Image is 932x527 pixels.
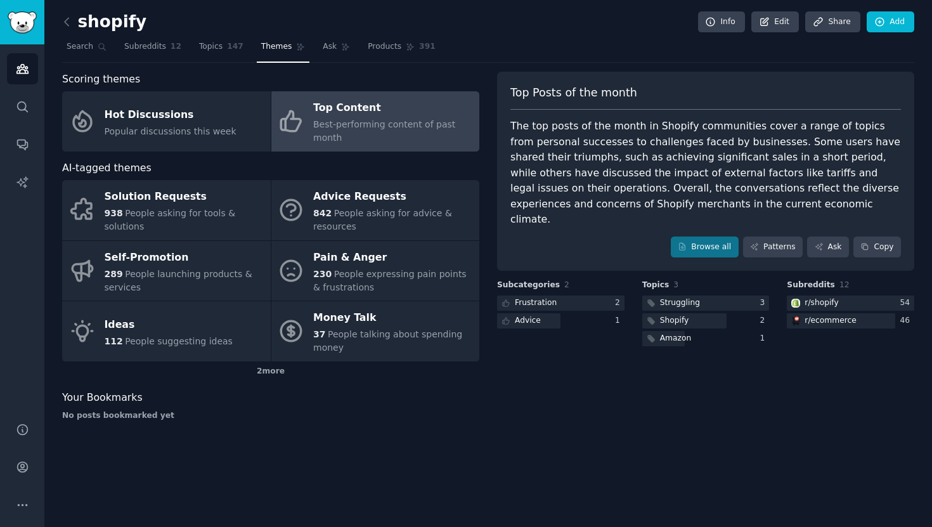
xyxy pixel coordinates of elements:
[62,160,152,176] span: AI-tagged themes
[313,269,467,292] span: People expressing pain points & frustrations
[760,297,770,309] div: 3
[497,313,625,329] a: Advice1
[515,315,541,327] div: Advice
[642,280,670,291] span: Topics
[497,296,625,311] a: Frustration2
[105,336,123,346] span: 112
[62,12,146,32] h2: shopify
[743,237,803,258] a: Patterns
[363,37,439,63] a: Products391
[105,247,264,268] div: Self-Promotion
[805,297,838,309] div: r/ shopify
[105,208,236,231] span: People asking for tools & solutions
[67,41,93,53] span: Search
[62,180,271,240] a: Solution Requests938People asking for tools & solutions
[313,269,332,279] span: 230
[62,361,479,382] div: 2 more
[124,41,166,53] span: Subreddits
[760,315,770,327] div: 2
[313,208,452,231] span: People asking for advice & resources
[62,410,479,422] div: No posts bookmarked yet
[787,313,914,329] a: ecommercer/ecommerce46
[642,296,770,311] a: Struggling3
[261,41,292,53] span: Themes
[900,315,914,327] div: 46
[105,187,264,207] div: Solution Requests
[660,297,700,309] div: Struggling
[313,187,473,207] div: Advice Requests
[271,180,480,240] a: Advice Requests842People asking for advice & resources
[313,119,455,143] span: Best-performing content of past month
[760,333,770,344] div: 1
[313,329,325,339] span: 37
[671,237,739,258] a: Browse all
[900,297,914,309] div: 54
[120,37,186,63] a: Subreddits12
[497,280,560,291] span: Subcategories
[62,390,143,406] span: Your Bookmarks
[8,11,37,34] img: GummySearch logo
[62,37,111,63] a: Search
[105,208,123,218] span: 938
[105,315,233,335] div: Ideas
[313,208,332,218] span: 842
[853,237,901,258] button: Copy
[510,85,637,101] span: Top Posts of the month
[787,296,914,311] a: shopifyr/shopify54
[271,241,480,301] a: Pain & Anger230People expressing pain points & frustrations
[419,41,436,53] span: 391
[510,119,901,228] div: The top posts of the month in Shopify communities cover a range of topics from personal successes...
[698,11,745,33] a: Info
[787,280,835,291] span: Subreddits
[105,126,236,136] span: Popular discussions this week
[615,297,625,309] div: 2
[791,316,800,325] img: ecommerce
[515,297,557,309] div: Frustration
[323,41,337,53] span: Ask
[227,41,243,53] span: 147
[805,11,860,33] a: Share
[313,329,462,353] span: People talking about spending money
[867,11,914,33] a: Add
[257,37,310,63] a: Themes
[660,315,689,327] div: Shopify
[318,37,354,63] a: Ask
[807,237,849,258] a: Ask
[105,269,252,292] span: People launching products & services
[839,280,850,289] span: 12
[313,247,473,268] div: Pain & Anger
[195,37,248,63] a: Topics147
[751,11,799,33] a: Edit
[805,315,856,327] div: r/ ecommerce
[271,91,480,152] a: Top ContentBest-performing content of past month
[564,280,569,289] span: 2
[642,313,770,329] a: Shopify2
[62,91,271,152] a: Hot DiscussionsPopular discussions this week
[62,301,271,361] a: Ideas112People suggesting ideas
[271,301,480,361] a: Money Talk37People talking about spending money
[660,333,692,344] div: Amazon
[62,241,271,301] a: Self-Promotion289People launching products & services
[105,269,123,279] span: 289
[125,336,233,346] span: People suggesting ideas
[199,41,223,53] span: Topics
[791,299,800,308] img: shopify
[615,315,625,327] div: 1
[105,105,236,125] div: Hot Discussions
[171,41,181,53] span: 12
[368,41,401,53] span: Products
[62,72,140,88] span: Scoring themes
[673,280,678,289] span: 3
[642,331,770,347] a: Amazon1
[313,308,473,329] div: Money Talk
[313,98,473,119] div: Top Content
